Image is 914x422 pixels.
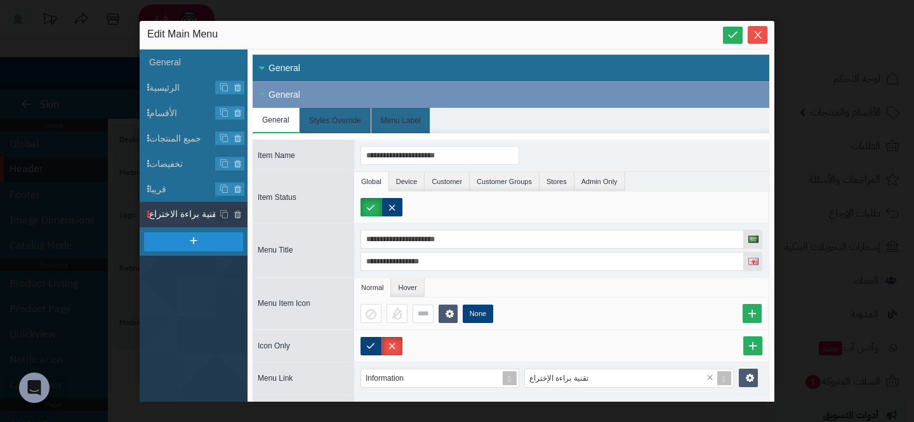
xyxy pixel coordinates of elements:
[258,151,295,160] span: Item Name
[253,81,769,108] div: General
[389,172,425,191] li: Device
[748,258,758,265] img: English
[258,193,296,202] span: Item Status
[149,81,248,95] span: الرئيسية
[748,236,758,243] img: العربية
[253,55,769,81] div: General
[149,132,248,145] span: جميع المنتجات
[470,172,540,191] li: Customer Groups
[540,172,574,191] li: Stores
[486,402,521,420] label: None
[19,373,50,403] div: Open Intercom Messenger
[361,402,403,420] label: Dropdown
[258,246,293,254] span: Menu Title
[371,108,431,133] li: Menu Label
[258,341,290,350] span: Icon Only
[366,374,404,383] span: Information
[425,172,470,191] li: Customer
[403,402,438,420] label: Flyout
[705,369,715,387] span: Clear value
[463,305,493,323] label: None
[140,49,248,75] li: General
[258,374,293,383] span: Menu Link
[529,374,588,383] span: تقنية براءة الإختراع
[149,107,248,120] span: الأٌقسام
[300,108,371,133] li: Styles Override
[748,26,767,44] button: Close
[147,27,218,43] span: Edit Main Menu
[706,372,713,383] span: ×
[354,172,389,191] li: Global
[258,299,310,308] span: Menu Item Icon
[149,208,248,221] span: التقنية براءة الاختراع
[253,108,300,133] li: General
[149,183,248,196] span: قريبا
[149,157,248,171] span: تخفيضات
[438,402,486,420] label: Mega Menu
[574,172,625,191] li: Admin Only
[525,369,719,387] div: تقنية براءة الإختراع
[391,278,424,297] li: Hover
[354,278,391,297] li: Normal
